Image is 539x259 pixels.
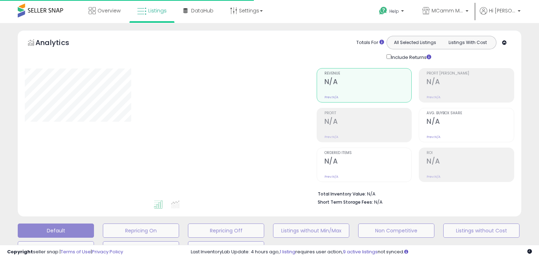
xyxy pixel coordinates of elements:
[427,95,440,99] small: Prev: N/A
[427,175,440,179] small: Prev: N/A
[324,78,412,87] h2: N/A
[427,135,440,139] small: Prev: N/A
[324,95,338,99] small: Prev: N/A
[318,199,373,205] b: Short Term Storage Fees:
[404,249,408,254] i: Click here to read more about un-synced listings.
[441,38,494,47] button: Listings With Cost
[324,157,412,167] h2: N/A
[7,249,123,255] div: seller snap | |
[343,248,378,255] a: 9 active listings
[443,224,519,238] button: Listings without Cost
[374,199,383,205] span: N/A
[358,224,434,238] button: Non Competitive
[188,224,264,238] button: Repricing Off
[373,1,411,23] a: Help
[103,241,179,255] button: 0 orders 7 days
[188,241,264,255] button: BB below min
[35,38,83,49] h5: Analytics
[427,78,514,87] h2: N/A
[427,111,514,115] span: Avg. Buybox Share
[7,248,33,255] strong: Copyright
[427,151,514,155] span: ROI
[18,241,94,255] button: Deactivated & In Stock
[324,135,338,139] small: Prev: N/A
[480,7,521,23] a: Hi [PERSON_NAME]
[61,248,91,255] a: Terms of Use
[324,117,412,127] h2: N/A
[389,8,399,14] span: Help
[318,189,509,198] li: N/A
[427,157,514,167] h2: N/A
[280,248,295,255] a: 1 listing
[273,224,349,238] button: Listings without Min/Max
[318,191,366,197] b: Total Inventory Value:
[103,224,179,238] button: Repricing On
[92,248,123,255] a: Privacy Policy
[381,53,440,61] div: Include Returns
[324,151,412,155] span: Ordered Items
[191,249,532,255] div: Last InventoryLab Update: 4 hours ago, requires user action, not synced.
[356,39,384,46] div: Totals For
[324,111,412,115] span: Profit
[148,7,167,14] span: Listings
[18,224,94,238] button: Default
[427,72,514,76] span: Profit [PERSON_NAME]
[432,7,463,14] span: MCamm Merchandise
[489,7,516,14] span: Hi [PERSON_NAME]
[324,175,338,179] small: Prev: N/A
[427,117,514,127] h2: N/A
[389,38,441,47] button: All Selected Listings
[98,7,121,14] span: Overview
[191,7,213,14] span: DataHub
[379,6,388,15] i: Get Help
[324,72,412,76] span: Revenue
